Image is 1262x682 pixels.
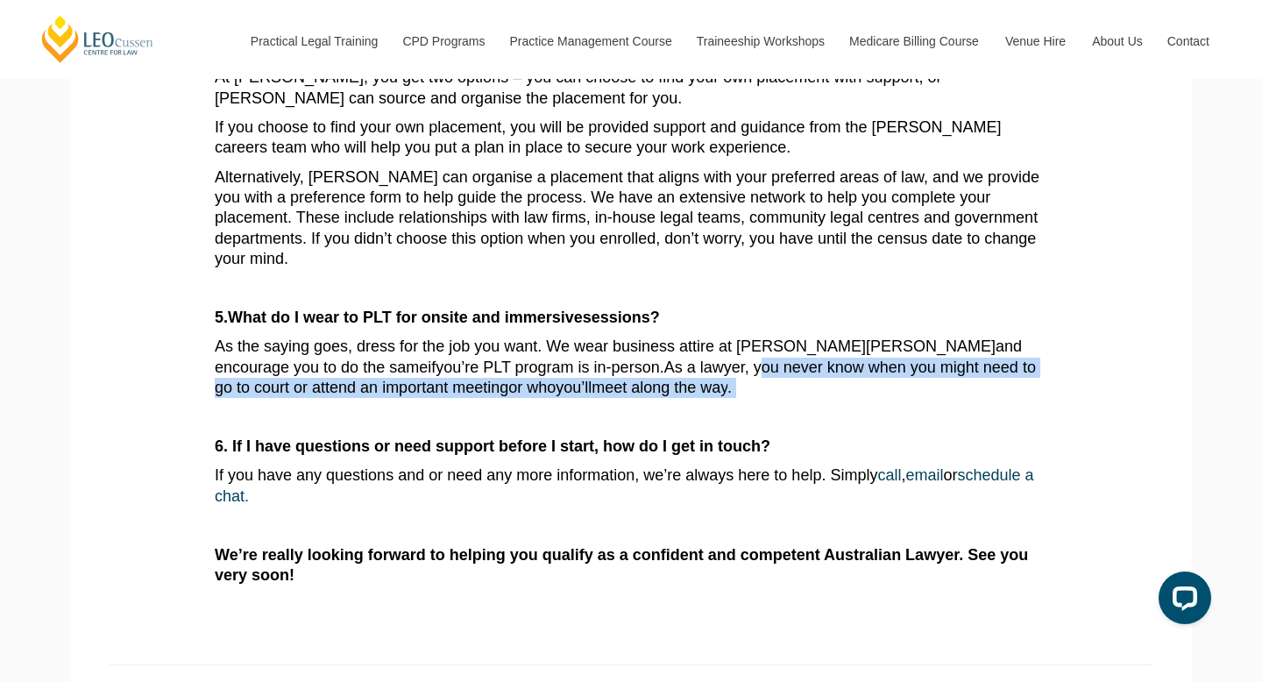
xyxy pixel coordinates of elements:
[436,359,479,376] span: you’re
[215,337,1022,375] span: and encourage you to do the same
[877,466,901,484] a: call
[866,337,996,355] span: [PERSON_NAME]
[39,14,156,64] a: [PERSON_NAME] Centre for Law
[228,309,583,326] span: What do I wear to PLT for onsite and immersive
[556,379,592,396] span: you’ll
[215,337,866,355] span: As the saying goes, dress for the job you want. We wear business attire at [PERSON_NAME]
[1154,4,1223,79] a: Contact
[245,487,249,505] span: .
[428,359,436,376] span: if
[483,359,611,376] span: PLT program is in-
[215,118,1001,156] span: If you choose to find your own placement, you will be provided support and guidance from the [PER...
[727,379,732,396] span: .
[215,68,941,106] span: At [PERSON_NAME], you get two options – you can choose to find your own placement with support, o...
[497,4,684,79] a: Practice Management Course
[215,466,877,484] span: If you have any questions and or need any more information, we’re always here to help. Simply
[508,379,556,396] span: or who
[592,379,727,396] span: meet along the way
[238,4,390,79] a: Practical Legal Training
[215,309,664,326] strong: 5.
[583,309,650,326] span: sessions
[1079,4,1154,79] a: About Us
[684,4,836,79] a: Traineeship Workshops
[943,466,957,484] span: or
[612,359,664,376] span: person.
[992,4,1079,79] a: Venue Hire
[1145,565,1218,638] iframe: LiveChat chat widget
[215,466,1034,504] a: schedule a chat.
[215,168,1039,268] span: Alternatively, [PERSON_NAME] can organise a placement that aligns with your preferred areas of la...
[215,466,1034,504] span: schedule a chat
[905,466,943,484] a: email
[901,466,905,484] span: ,
[650,309,660,326] span: ?
[836,4,992,79] a: Medicare Billing Course
[215,546,1028,584] strong: We’re really looking forward to helping you qualify as a confident and competent Australian Lawye...
[389,4,496,79] a: CPD Programs
[215,437,770,455] span: 6. If I have questions or need support before I start, how do I get in touch?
